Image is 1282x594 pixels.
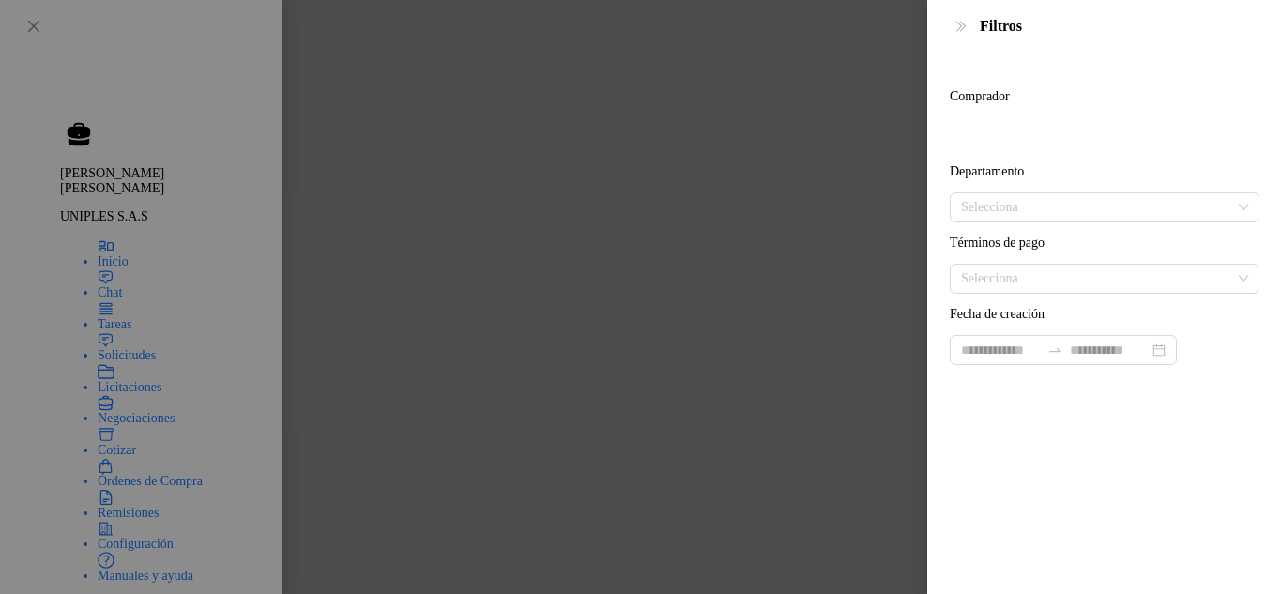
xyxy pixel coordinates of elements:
span: swap-right [1047,343,1062,358]
div: Filtros [980,19,1259,34]
button: Close [950,15,972,38]
p: Términos de pago [950,236,1259,251]
span: to [1047,343,1062,358]
p: Comprador [950,89,1259,104]
p: Departamento [950,164,1259,179]
p: Fecha de creación [950,307,1259,322]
